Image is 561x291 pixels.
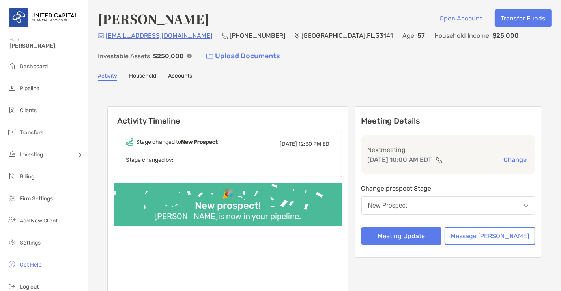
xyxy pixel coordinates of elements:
[98,33,104,38] img: Email Icon
[434,9,488,27] button: Open Account
[501,156,529,164] button: Change
[153,51,184,61] p: $250,000
[20,195,53,202] span: Firm Settings
[361,183,536,193] p: Change prospect Stage
[492,31,519,41] p: $25,000
[301,31,393,41] p: [GEOGRAPHIC_DATA] , FL , 33141
[361,196,536,215] button: New Prospect
[106,31,212,41] p: [EMAIL_ADDRESS][DOMAIN_NAME]
[168,72,192,81] a: Accounts
[187,54,192,58] img: Info Icon
[7,127,17,137] img: transfers icon
[368,155,432,165] p: [DATE] 10:00 AM EDT
[361,227,442,245] button: Meeting Update
[417,31,425,41] p: 57
[20,85,39,92] span: Pipeline
[7,61,17,70] img: dashboard icon
[201,48,285,65] a: Upload Documents
[126,155,330,165] p: Stage changed by:
[20,129,43,136] span: Transfers
[20,284,39,290] span: Log out
[98,9,209,28] h4: [PERSON_NAME]
[436,157,443,163] img: communication type
[151,211,304,221] div: [PERSON_NAME] is now in your pipeline.
[434,31,489,41] p: Household Income
[219,189,237,200] div: 🎉
[20,173,34,180] span: Billing
[7,171,17,181] img: billing icon
[136,139,218,145] div: Stage changed to
[7,193,17,203] img: firm-settings icon
[98,51,150,61] p: Investable Assets
[192,200,264,211] div: New prospect!
[295,33,300,39] img: Location Icon
[20,239,41,246] span: Settings
[181,139,218,145] b: New Prospect
[20,217,58,224] span: Add New Client
[20,107,37,114] span: Clients
[20,151,43,158] span: Investing
[361,116,536,126] p: Meeting Details
[20,261,41,268] span: Get Help
[129,72,156,81] a: Household
[299,141,330,147] span: 12:30 PM ED
[495,9,552,27] button: Transfer Funds
[126,138,133,146] img: Event icon
[206,54,213,59] img: button icon
[9,43,83,49] span: [PERSON_NAME]!
[368,202,408,209] div: New Prospect
[98,72,117,81] a: Activity
[7,259,17,269] img: get-help icon
[230,31,285,41] p: [PHONE_NUMBER]
[20,63,48,70] span: Dashboard
[445,227,535,245] button: Message [PERSON_NAME]
[9,3,79,32] img: United Capital Logo
[7,83,17,93] img: pipeline icon
[280,141,297,147] span: [DATE]
[222,33,228,39] img: Phone Icon
[524,204,529,207] img: Open dropdown arrow
[7,215,17,225] img: add_new_client icon
[7,282,17,291] img: logout icon
[368,145,529,155] p: Next meeting
[7,105,17,115] img: clients icon
[402,31,414,41] p: Age
[108,107,348,126] h6: Activity Timeline
[7,237,17,247] img: settings icon
[7,149,17,159] img: investing icon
